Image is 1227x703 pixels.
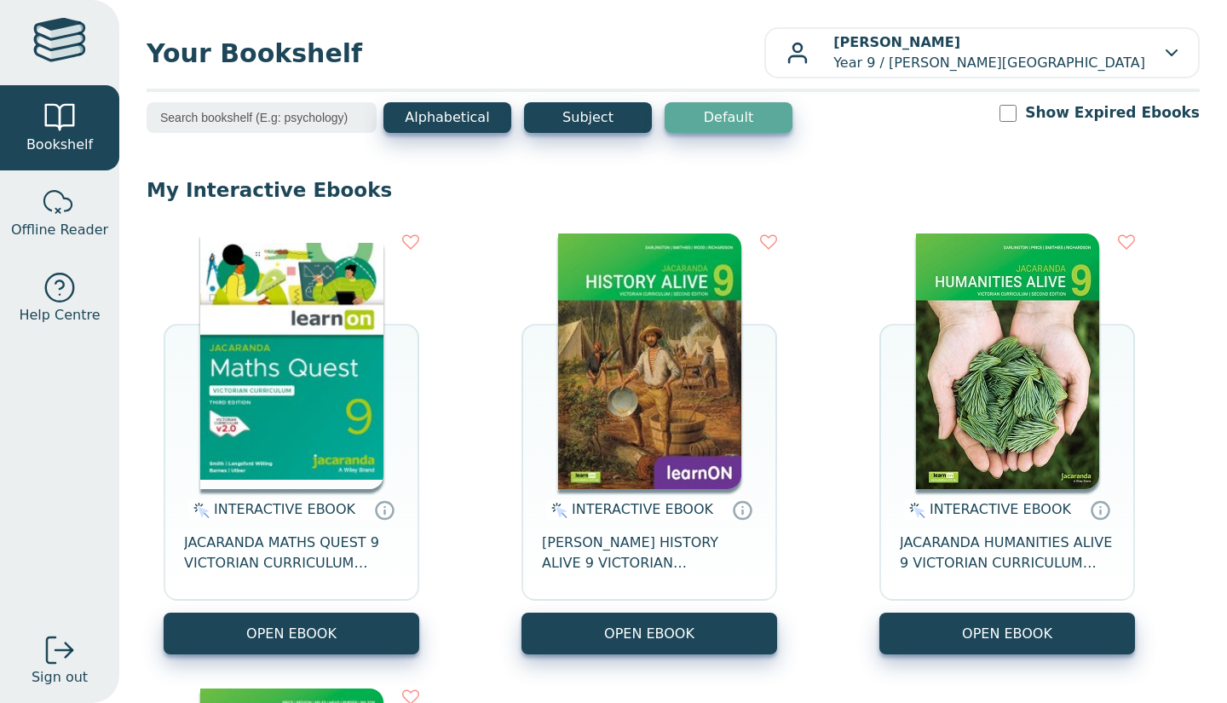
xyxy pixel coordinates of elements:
button: OPEN EBOOK [521,613,777,654]
span: Offline Reader [11,220,108,240]
span: INTERACTIVE EBOOK [572,501,713,517]
img: d8ec4081-4f6c-4da7-a9b0-af0f6a6d5f93.jpg [200,233,383,489]
span: Help Centre [19,305,100,326]
img: 79456b09-8091-e911-a97e-0272d098c78b.jpg [558,233,741,489]
span: INTERACTIVE EBOOK [214,501,355,517]
button: Alphabetical [383,102,511,133]
input: Search bookshelf (E.g: psychology) [147,102,377,133]
a: Interactive eBooks are accessed online via the publisher’s portal. They contain interactive resou... [732,499,752,520]
button: OPEN EBOOK [879,613,1135,654]
p: My Interactive Ebooks [147,177,1200,203]
a: Interactive eBooks are accessed online via the publisher’s portal. They contain interactive resou... [1090,499,1110,520]
img: 077f7911-7c91-e911-a97e-0272d098c78b.jpg [916,233,1099,489]
b: [PERSON_NAME] [833,34,960,50]
button: Subject [524,102,652,133]
span: JACARANDA MATHS QUEST 9 VICTORIAN CURRICULUM LEARNON EBOOK 3E [184,533,399,573]
span: Bookshelf [26,135,93,155]
span: [PERSON_NAME] HISTORY ALIVE 9 VICTORIAN CURRICULUM LEARNON EBOOK 2E [542,533,757,573]
label: Show Expired Ebooks [1025,102,1200,124]
img: interactive.svg [904,500,925,521]
button: [PERSON_NAME]Year 9 / [PERSON_NAME][GEOGRAPHIC_DATA] [764,27,1200,78]
a: Interactive eBooks are accessed online via the publisher’s portal. They contain interactive resou... [374,499,395,520]
button: Default [665,102,792,133]
img: interactive.svg [188,500,210,521]
span: INTERACTIVE EBOOK [930,501,1071,517]
span: JACARANDA HUMANITIES ALIVE 9 VICTORIAN CURRICULUM LEARNON EBOOK 2E [900,533,1115,573]
p: Year 9 / [PERSON_NAME][GEOGRAPHIC_DATA] [833,32,1145,73]
span: Your Bookshelf [147,34,764,72]
button: OPEN EBOOK [164,613,419,654]
span: Sign out [32,667,88,688]
img: interactive.svg [546,500,567,521]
